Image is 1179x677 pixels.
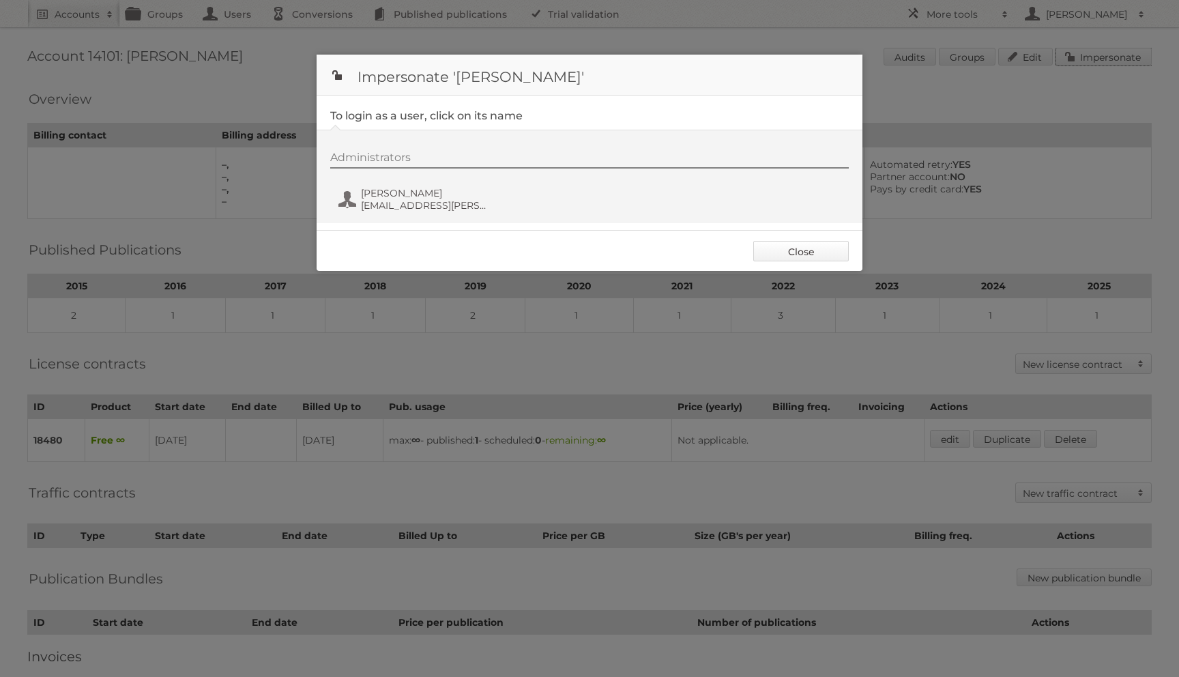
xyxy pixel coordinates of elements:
[337,186,497,213] button: [PERSON_NAME] [EMAIL_ADDRESS][PERSON_NAME][DOMAIN_NAME]
[330,151,849,169] div: Administrators
[330,109,523,122] legend: To login as a user, click on its name
[361,187,493,199] span: [PERSON_NAME]
[317,55,862,96] h1: Impersonate '[PERSON_NAME]'
[361,199,493,212] span: [EMAIL_ADDRESS][PERSON_NAME][DOMAIN_NAME]
[753,241,849,261] a: Close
